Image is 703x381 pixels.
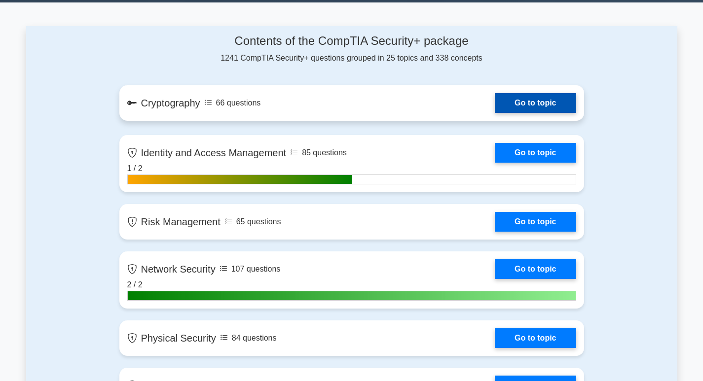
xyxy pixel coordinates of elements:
a: Go to topic [495,212,576,232]
h4: Contents of the CompTIA Security+ package [119,34,584,48]
a: Go to topic [495,259,576,279]
a: Go to topic [495,143,576,163]
div: 1241 CompTIA Security+ questions grouped in 25 topics and 338 concepts [119,34,584,64]
a: Go to topic [495,93,576,113]
a: Go to topic [495,328,576,348]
